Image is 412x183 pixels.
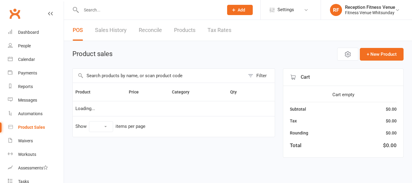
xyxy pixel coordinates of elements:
[283,69,403,86] div: Cart
[72,50,113,58] h1: Product sales
[18,166,48,170] div: Assessments
[73,69,245,83] input: Search products by name, or scan product code
[245,69,275,83] button: Filter
[75,121,145,132] div: Show
[18,30,39,35] div: Dashboard
[8,107,64,121] a: Automations
[18,152,36,157] div: Workouts
[95,20,127,41] a: Sales History
[360,48,404,61] button: + New Product
[18,111,43,116] div: Automations
[8,121,64,134] a: Product Sales
[18,71,37,75] div: Payments
[18,138,33,143] div: Waivers
[386,118,397,124] div: $0.00
[18,125,45,130] div: Product Sales
[290,91,397,98] div: Cart empty
[238,8,245,12] span: Add
[79,6,219,14] input: Search...
[230,90,243,94] span: Qty
[8,53,64,66] a: Calendar
[8,39,64,53] a: People
[73,101,275,116] td: Loading...
[172,88,196,96] button: Category
[75,88,97,96] button: Product
[116,124,145,129] div: items per page
[227,5,253,15] button: Add
[18,43,31,48] div: People
[208,20,231,41] a: Tax Rates
[129,90,145,94] span: Price
[345,5,395,10] div: Reception Fitness Venue
[345,10,395,15] div: Fitness Venue Whitsunday
[8,80,64,93] a: Reports
[230,88,243,96] button: Qty
[8,134,64,148] a: Waivers
[8,26,64,39] a: Dashboard
[7,6,22,21] a: Clubworx
[18,84,33,89] div: Reports
[290,141,301,150] div: Total
[290,106,306,112] div: Subtotal
[386,106,397,112] div: $0.00
[18,98,37,103] div: Messages
[129,88,145,96] button: Price
[256,72,267,79] div: Filter
[290,118,297,124] div: Tax
[383,141,397,150] div: $0.00
[277,3,294,17] span: Settings
[172,90,196,94] span: Category
[8,66,64,80] a: Payments
[75,90,97,94] span: Product
[73,20,83,41] a: POS
[8,93,64,107] a: Messages
[8,161,64,175] a: Assessments
[290,130,308,136] div: Rounding
[386,130,397,136] div: $0.00
[8,148,64,161] a: Workouts
[139,20,162,41] a: Reconcile
[18,57,35,62] div: Calendar
[174,20,195,41] a: Products
[330,4,342,16] div: RF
